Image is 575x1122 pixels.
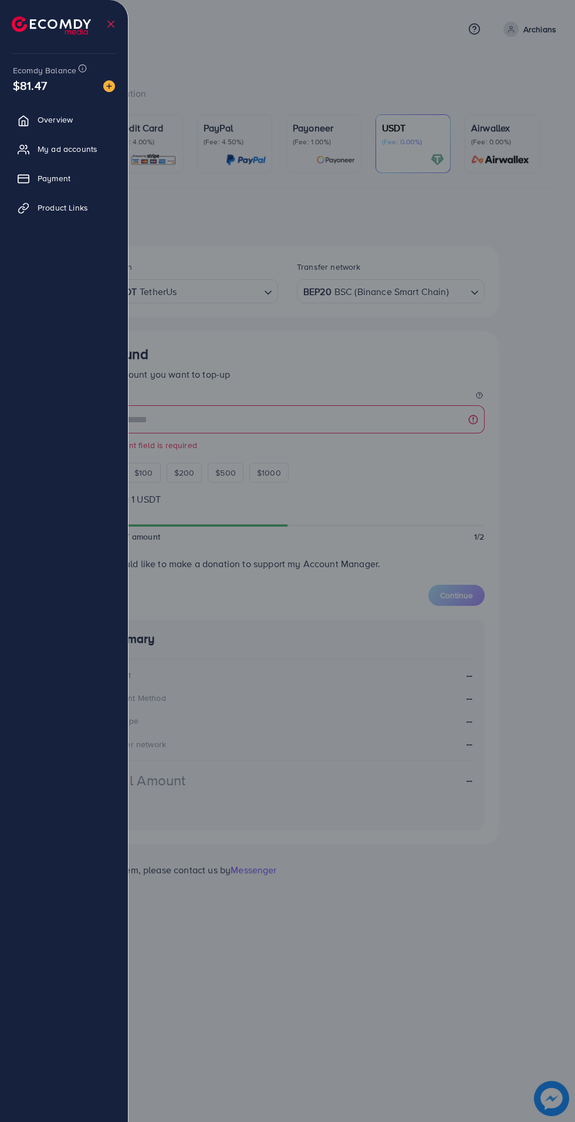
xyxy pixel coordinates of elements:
a: Payment [9,167,119,190]
a: Product Links [9,196,119,219]
span: Payment [38,172,70,184]
a: Overview [9,108,119,131]
span: $81.47 [13,77,47,94]
span: Product Links [38,202,88,213]
img: logo [12,16,91,35]
img: image [103,80,115,92]
span: My ad accounts [38,143,97,155]
span: Overview [38,114,73,126]
span: Ecomdy Balance [13,65,76,76]
a: My ad accounts [9,137,119,161]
